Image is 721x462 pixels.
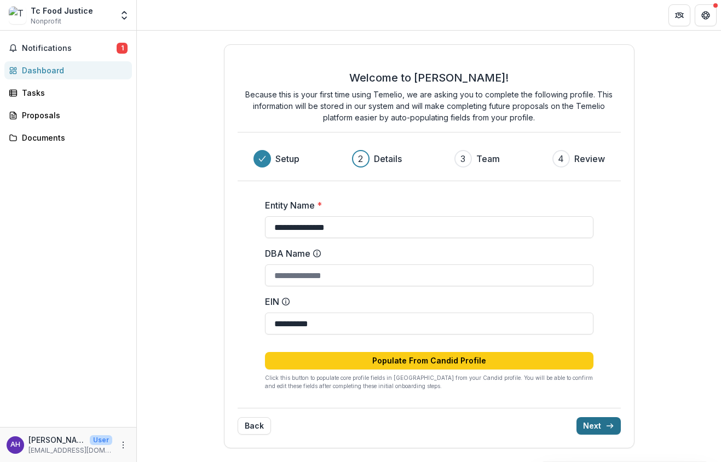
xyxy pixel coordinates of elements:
[576,417,621,435] button: Next
[28,434,85,446] p: [PERSON_NAME]
[265,247,587,260] label: DBA Name
[695,4,717,26] button: Get Help
[374,152,402,165] h3: Details
[476,152,500,165] h3: Team
[117,4,132,26] button: Open entity switcher
[238,417,271,435] button: Back
[31,16,61,26] span: Nonprofit
[265,199,587,212] label: Entity Name
[253,150,605,168] div: Progress
[668,4,690,26] button: Partners
[358,152,363,165] div: 2
[22,109,123,121] div: Proposals
[275,152,299,165] h3: Setup
[22,44,117,53] span: Notifications
[265,374,593,390] p: Click this button to populate core profile fields in [GEOGRAPHIC_DATA] from your Candid profile. ...
[31,5,93,16] div: Tc Food Justice
[4,61,132,79] a: Dashboard
[4,39,132,57] button: Notifications1
[117,438,130,452] button: More
[349,71,509,84] h2: Welcome to [PERSON_NAME]!
[265,352,593,369] button: Populate From Candid Profile
[460,152,465,165] div: 3
[28,446,112,455] p: [EMAIL_ADDRESS][DOMAIN_NAME]
[4,84,132,102] a: Tasks
[238,89,621,123] p: Because this is your first time using Temelio, we are asking you to complete the following profil...
[22,65,123,76] div: Dashboard
[22,132,123,143] div: Documents
[558,152,564,165] div: 4
[4,129,132,147] a: Documents
[22,87,123,99] div: Tasks
[117,43,128,54] span: 1
[4,106,132,124] a: Proposals
[10,441,20,448] div: Ann Hill
[9,7,26,24] img: Tc Food Justice
[265,295,587,308] label: EIN
[574,152,605,165] h3: Review
[90,435,112,445] p: User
